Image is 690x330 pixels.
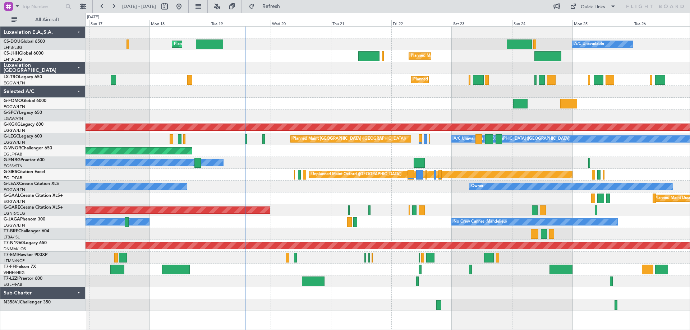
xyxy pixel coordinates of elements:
a: G-SIRSCitation Excel [4,170,45,174]
div: Sun 17 [89,20,149,26]
div: No Crew Cannes (Mandelieu) [454,217,507,227]
span: T7-FFI [4,265,16,269]
a: CS-JHHGlobal 6000 [4,51,43,56]
span: G-LEAX [4,182,19,186]
a: G-LEGCLegacy 600 [4,134,42,139]
a: LTBA/ISL [4,234,20,240]
a: G-KGKGLegacy 600 [4,122,43,127]
button: Quick Links [566,1,620,12]
a: N358VJChallenger 350 [4,300,51,305]
span: T7-LZZI [4,276,18,281]
a: CS-DOUGlobal 6500 [4,39,45,44]
a: LGAV/ATH [4,116,23,121]
div: A/C Unavailable [GEOGRAPHIC_DATA] ([GEOGRAPHIC_DATA]) [454,134,570,144]
div: Mon 18 [149,20,210,26]
div: Wed 20 [271,20,331,26]
a: VHHH/HKG [4,270,25,275]
span: T7-BRE [4,229,18,233]
a: T7-FFIFalcon 7X [4,265,36,269]
a: EGNR/CEG [4,211,25,216]
a: G-VNORChallenger 650 [4,146,52,150]
span: G-GARE [4,205,20,210]
div: A/C Unavailable [574,39,604,50]
a: EGGW/LTN [4,223,25,228]
a: EGGW/LTN [4,128,25,133]
span: G-ENRG [4,158,20,162]
span: [DATE] - [DATE] [122,3,156,10]
span: CS-JHH [4,51,19,56]
a: T7-N1960Legacy 650 [4,241,47,245]
div: Planned Maint [GEOGRAPHIC_DATA] ([GEOGRAPHIC_DATA]) [411,51,524,61]
span: G-KGKG [4,122,20,127]
button: Refresh [245,1,289,12]
div: Tue 19 [210,20,270,26]
a: G-SPCYLegacy 650 [4,111,42,115]
div: Planned Maint [GEOGRAPHIC_DATA] ([GEOGRAPHIC_DATA]) [413,74,526,85]
div: Fri 22 [391,20,452,26]
a: LFPB/LBG [4,57,22,62]
span: G-GAAL [4,194,20,198]
span: G-FOMO [4,99,22,103]
a: G-ENRGPraetor 600 [4,158,45,162]
span: CS-DOU [4,39,20,44]
div: Unplanned Maint Oxford ([GEOGRAPHIC_DATA]) [311,169,401,180]
a: LFPB/LBG [4,45,22,50]
span: All Aircraft [19,17,76,22]
a: LFMN/NCE [4,258,25,264]
a: DNMM/LOS [4,246,26,252]
a: EGGW/LTN [4,104,25,110]
span: T7-EMI [4,253,18,257]
a: EGLF/FAB [4,282,22,287]
a: EGLF/FAB [4,152,22,157]
a: G-LEAXCessna Citation XLS [4,182,59,186]
input: Trip Number [22,1,63,12]
div: Sun 24 [512,20,572,26]
a: G-JAGAPhenom 300 [4,217,45,222]
a: EGGW/LTN [4,187,25,192]
a: EGLF/FAB [4,175,22,181]
div: Sat 23 [452,20,512,26]
span: G-SPCY [4,111,19,115]
a: EGSS/STN [4,163,23,169]
span: N358VJ [4,300,20,305]
a: G-GAALCessna Citation XLS+ [4,194,63,198]
div: Planned Maint [GEOGRAPHIC_DATA] ([GEOGRAPHIC_DATA]) [293,134,406,144]
a: LX-TROLegacy 650 [4,75,42,79]
span: Refresh [256,4,286,9]
div: Quick Links [581,4,605,11]
span: LX-TRO [4,75,19,79]
div: Mon 25 [572,20,633,26]
a: T7-BREChallenger 604 [4,229,49,233]
div: [DATE] [87,14,99,20]
a: G-FOMOGlobal 6000 [4,99,46,103]
span: G-VNOR [4,146,21,150]
span: T7-N1960 [4,241,24,245]
button: All Aircraft [8,14,78,25]
div: Thu 21 [331,20,391,26]
a: G-GARECessna Citation XLS+ [4,205,63,210]
a: EGGW/LTN [4,80,25,86]
span: G-JAGA [4,217,20,222]
div: Planned Maint [GEOGRAPHIC_DATA] ([GEOGRAPHIC_DATA]) [174,39,287,50]
a: EGGW/LTN [4,140,25,145]
a: T7-LZZIPraetor 600 [4,276,42,281]
a: T7-EMIHawker 900XP [4,253,47,257]
span: G-SIRS [4,170,17,174]
a: EGGW/LTN [4,199,25,204]
span: G-LEGC [4,134,19,139]
div: Owner [471,181,483,192]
